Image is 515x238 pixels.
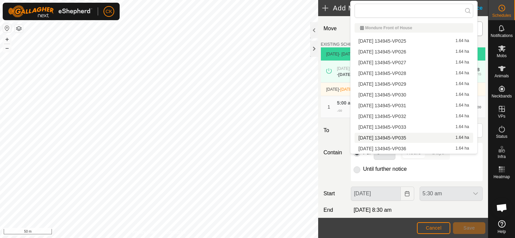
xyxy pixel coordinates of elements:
[359,49,406,54] span: [DATE] 134945-VP026
[497,230,506,234] span: Help
[326,87,339,92] span: [DATE]
[337,100,355,106] span: 5:00 am
[360,26,468,30] div: Mondure Front of House
[337,107,342,115] div: -
[492,13,511,17] span: Schedules
[488,217,515,236] a: Help
[355,57,473,68] li: 2025-08-17 134945-VP027
[132,229,158,235] a: Privacy Policy
[363,166,407,172] label: Until further notice
[321,22,348,36] label: Move
[496,134,507,138] span: Status
[351,21,477,154] ul: Option List
[456,49,469,54] span: 1.64 ha
[3,24,11,32] button: Reset Map
[105,8,112,15] span: CK
[355,36,473,46] li: 2025-08-17 134945-VP025
[354,207,392,213] span: [DATE] 8:30 am
[321,190,348,198] label: Start
[355,47,473,57] li: 2025-08-17 134945-VP026
[477,104,481,110] span: ∞
[456,135,469,140] span: 1.64 ha
[355,79,473,89] li: 2025-08-17 134945-VP029
[491,94,512,98] span: Neckbands
[359,92,406,97] span: [DATE] 134945-VP030
[322,4,454,12] h2: Add Move
[456,39,469,43] span: 1.64 ha
[456,92,469,97] span: 1.64 ha
[355,101,473,111] li: 2025-08-17 134945-VP031
[456,82,469,86] span: 1.64 ha
[166,229,186,235] a: Contact Us
[456,60,469,65] span: 1.64 ha
[338,108,342,113] span: ∞
[493,175,510,179] span: Heatmap
[401,187,414,201] button: Choose Date
[359,135,406,140] span: [DATE] 134945-VP035
[15,25,23,33] button: Map Layers
[359,71,406,76] span: [DATE] 134945-VP028
[497,155,506,159] span: Infra
[359,103,406,108] span: [DATE] 134945-VP031
[3,35,11,43] button: +
[456,114,469,119] span: 1.64 ha
[497,54,507,58] span: Mobs
[359,114,406,119] span: [DATE] 134945-VP032
[456,103,469,108] span: 1.64 ha
[359,82,406,86] span: [DATE] 134945-VP029
[359,39,406,43] span: [DATE] 134945-VP025
[340,87,353,92] span: [DATE]
[463,225,475,231] span: Save
[355,68,473,78] li: 2025-08-17 134945-VP028
[8,5,92,17] img: Gallagher Logo
[492,198,512,218] a: Open chat
[453,222,485,234] button: Save
[359,60,406,65] span: [DATE] 134945-VP027
[359,125,406,129] span: [DATE] 134945-VP033
[417,222,450,234] button: Cancel
[355,144,473,154] li: 2025-08-17 134945-VP036
[326,52,339,56] span: [DATE]
[339,87,353,92] span: -
[355,90,473,100] li: 2025-08-17 134945-VP030
[359,146,406,151] span: [DATE] 134945-VP036
[337,72,368,78] div: -
[339,52,354,56] span: - [DATE]
[355,111,473,121] li: 2025-08-17 134945-VP032
[456,71,469,76] span: 1.64 ha
[494,74,509,78] span: Animals
[456,146,469,151] span: 1.64 ha
[426,225,442,231] span: Cancel
[491,34,513,38] span: Notifications
[456,125,469,129] span: 1.64 ha
[498,114,505,118] span: VPs
[338,72,368,77] span: [DATE] 5:00 am
[337,66,365,71] span: [DATE] 2:00 pm
[3,44,11,52] button: –
[321,41,366,47] label: EXISTING SCHEDULES
[321,206,348,214] label: End
[355,122,473,132] li: 2025-08-17 134945-VP033
[355,133,473,143] li: 2025-08-17 134945-VP035
[321,123,348,137] label: To
[328,104,330,110] span: 1
[321,149,348,157] label: Contain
